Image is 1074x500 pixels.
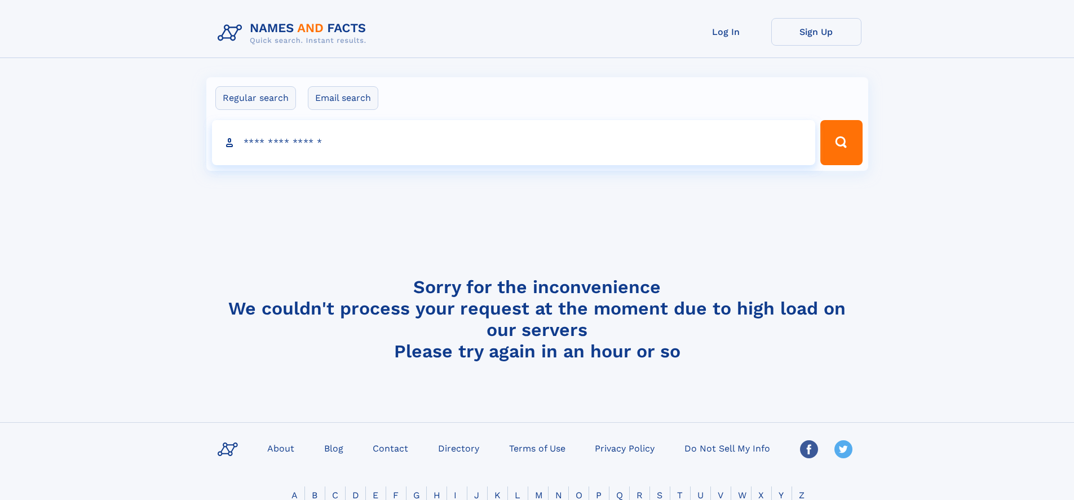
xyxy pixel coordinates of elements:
a: Sign Up [771,18,861,46]
label: Email search [308,86,378,110]
img: Logo Names and Facts [213,18,375,48]
a: About [263,440,299,456]
a: Contact [368,440,413,456]
a: Directory [434,440,484,456]
input: search input [212,120,816,165]
label: Regular search [215,86,296,110]
h4: Sorry for the inconvenience We couldn't process your request at the moment due to high load on ou... [213,276,861,362]
a: Privacy Policy [590,440,659,456]
button: Search Button [820,120,862,165]
a: Log In [681,18,771,46]
a: Terms of Use [505,440,570,456]
img: Twitter [834,440,852,458]
img: Facebook [800,440,818,458]
a: Do Not Sell My Info [680,440,775,456]
a: Blog [320,440,348,456]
